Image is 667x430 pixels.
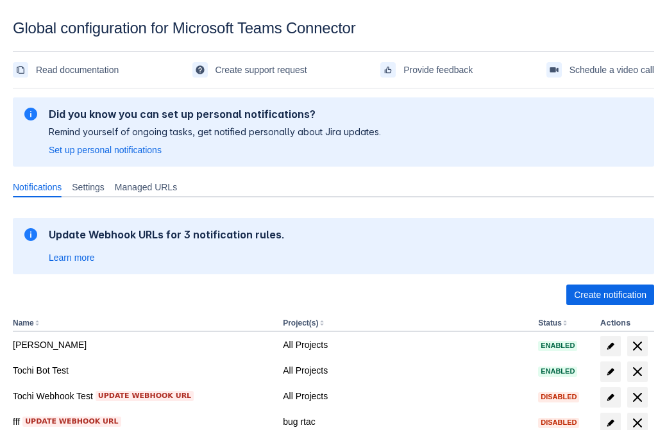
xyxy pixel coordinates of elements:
span: edit [605,418,616,428]
span: information [23,227,38,242]
span: delete [630,390,645,405]
a: Create support request [192,60,307,80]
span: delete [630,364,645,379]
div: Tochi Bot Test [13,364,273,377]
div: bug rtac [283,415,528,428]
span: Provide feedback [403,60,473,80]
div: Tochi Webhook Test [13,390,273,402]
span: Disabled [538,419,579,426]
th: Actions [595,315,654,332]
span: feedback [383,65,393,75]
div: fff [13,415,273,428]
span: Create support request [215,60,307,80]
button: Status [538,318,562,327]
span: support [195,65,205,75]
span: documentation [15,65,26,75]
p: Remind yourself of ongoing tasks, get notified personally about Jira updates. [49,126,381,138]
span: information [23,106,38,122]
span: videoCall [549,65,559,75]
span: edit [605,392,616,402]
span: Settings [72,181,105,194]
span: Create notification [574,285,646,305]
a: Schedule a video call [546,60,654,80]
span: Enabled [538,342,577,349]
button: Project(s) [283,318,318,327]
span: edit [605,341,616,351]
h2: Update Webhook URLs for 3 notification rules. [49,228,285,241]
button: Name [13,318,34,327]
span: Disabled [538,393,579,401]
a: Learn more [49,251,95,264]
h2: Did you know you can set up personal notifications? [49,108,381,120]
a: Read documentation [13,60,119,80]
a: Set up personal notifications [49,144,162,156]
span: Update webhook URL [98,391,191,401]
div: All Projects [283,390,528,402]
span: Enabled [538,368,577,375]
div: [PERSON_NAME] [13,338,273,351]
span: Managed URLs [115,181,177,194]
span: edit [605,367,616,377]
div: All Projects [283,364,528,377]
div: All Projects [283,338,528,351]
span: Schedule a video call [570,60,654,80]
div: Global configuration for Microsoft Teams Connector [13,19,654,37]
button: Create notification [566,285,654,305]
a: Provide feedback [380,60,473,80]
span: Update webhook URL [25,417,118,427]
span: Read documentation [36,60,119,80]
span: delete [630,338,645,354]
span: Notifications [13,181,62,194]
